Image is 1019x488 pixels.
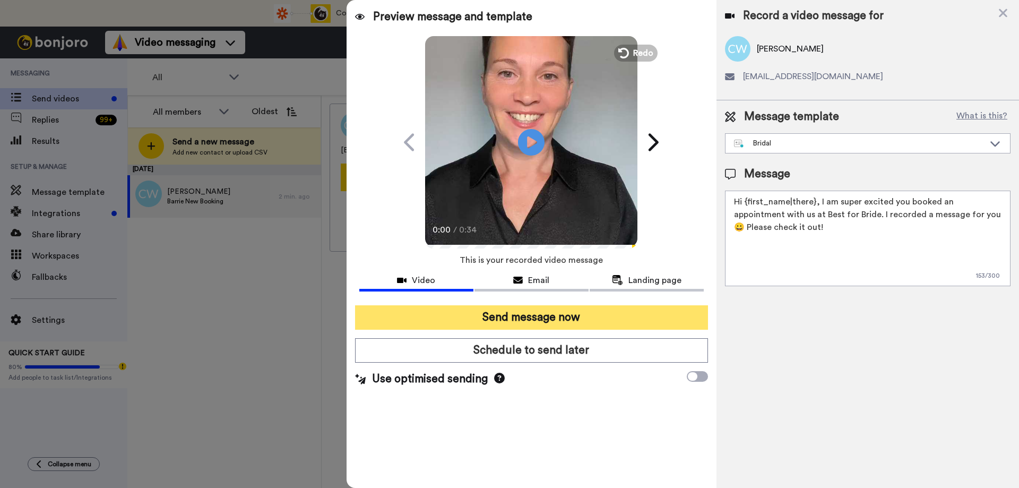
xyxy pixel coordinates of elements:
[460,249,603,272] span: This is your recorded video message
[628,274,681,287] span: Landing page
[734,140,744,148] img: nextgen-template.svg
[528,274,549,287] span: Email
[412,274,435,287] span: Video
[459,224,478,236] span: 0:34
[433,224,451,236] span: 0:00
[744,166,790,182] span: Message
[355,305,708,330] button: Send message now
[453,224,457,236] span: /
[744,109,839,125] span: Message template
[355,338,708,363] button: Schedule to send later
[734,138,985,149] div: Bridal
[953,109,1011,125] button: What is this?
[372,371,488,387] span: Use optimised sending
[725,191,1011,286] textarea: Hi {first_name|there}, I am super excited you booked an appointment with us at Best for Bride. I ...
